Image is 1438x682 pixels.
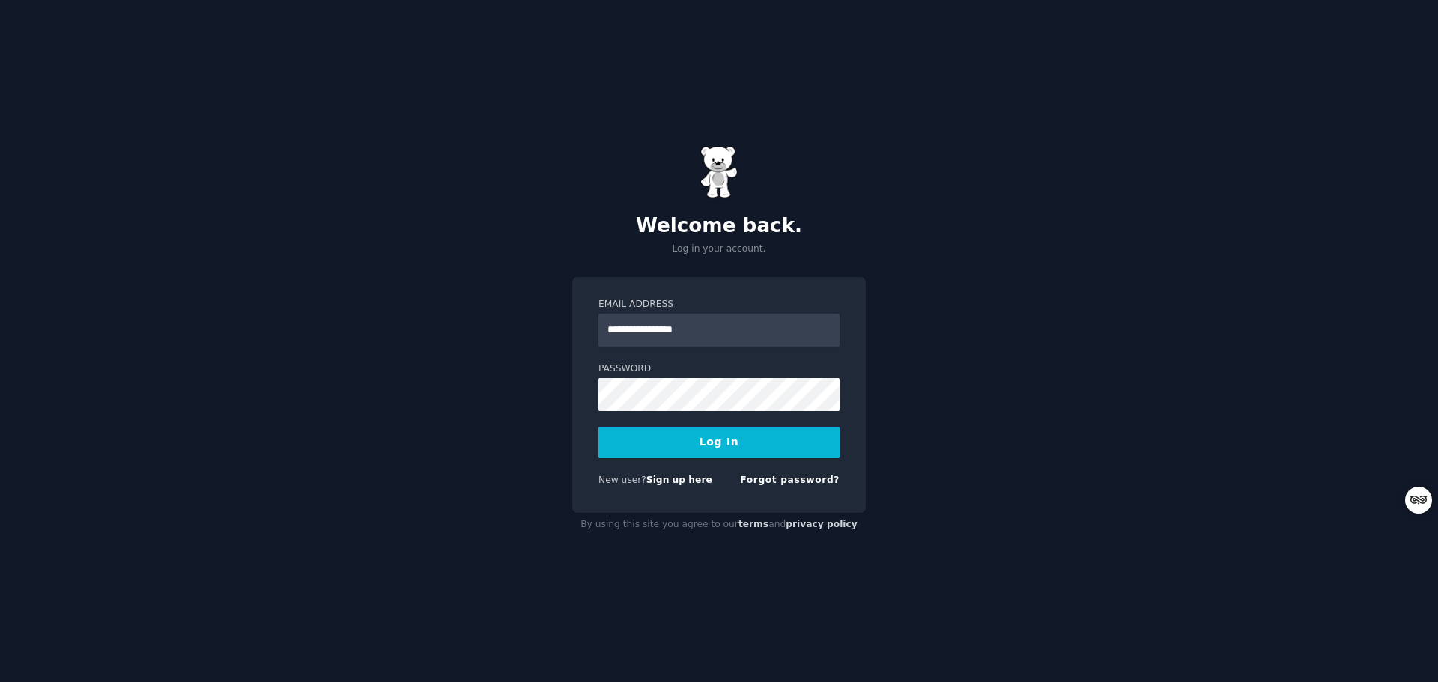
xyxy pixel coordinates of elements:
a: Sign up here [646,475,712,485]
span: New user? [598,475,646,485]
a: Forgot password? [740,475,840,485]
a: privacy policy [786,519,858,529]
label: Email Address [598,298,840,311]
div: By using this site you agree to our and [572,513,866,537]
button: Log In [598,427,840,458]
a: terms [738,519,768,529]
h2: Welcome back. [572,214,866,238]
p: Log in your account. [572,243,866,256]
img: Gummy Bear [700,146,738,198]
label: Password [598,362,840,376]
